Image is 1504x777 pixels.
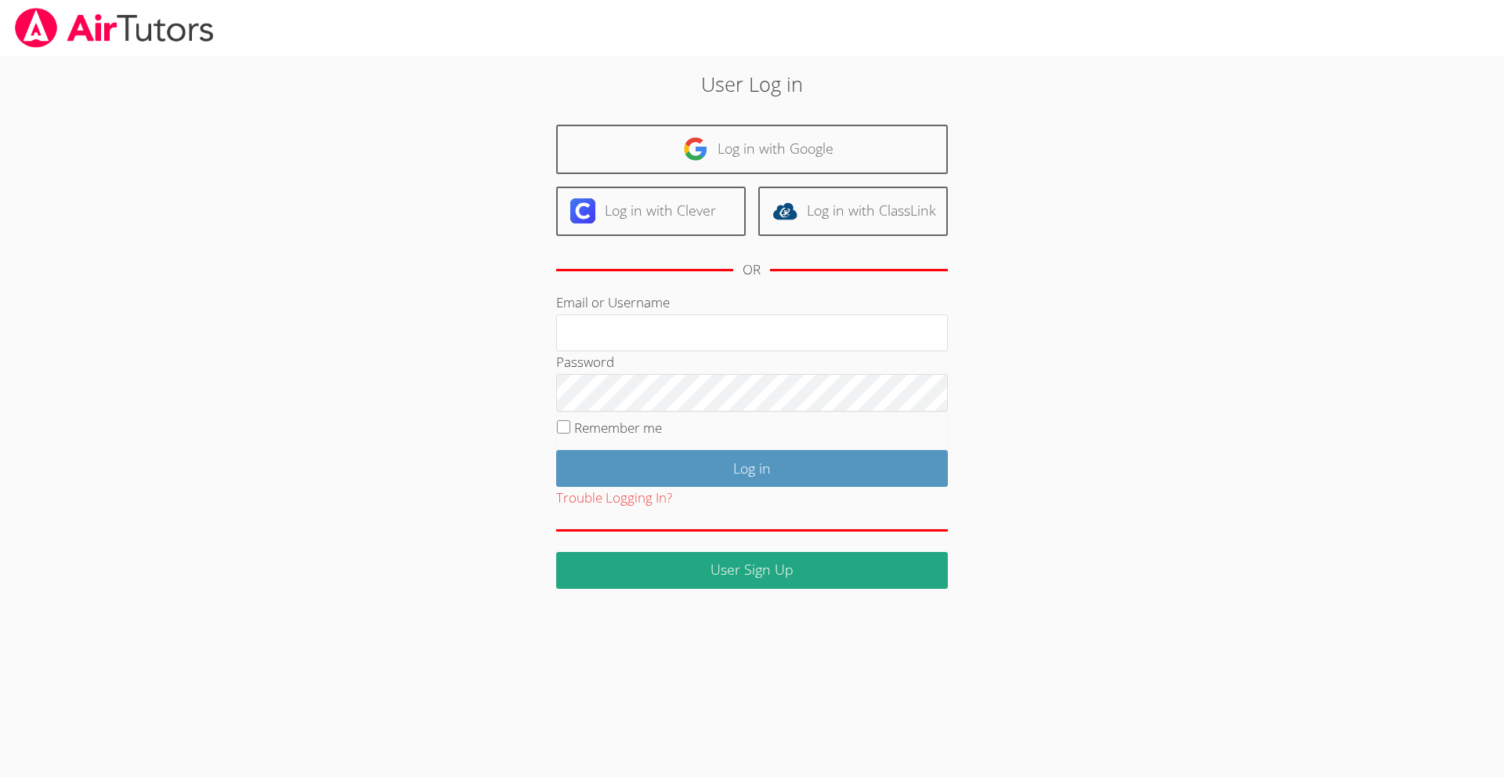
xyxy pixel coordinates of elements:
div: OR [743,259,761,281]
img: clever-logo-6eab21bc6e7a338710f1a6ff85c0baf02591cd810cc4098c63d3a4b26e2feb20.svg [570,198,595,223]
a: Log in with Clever [556,187,746,236]
a: Log in with ClassLink [758,187,948,236]
label: Email or Username [556,293,670,311]
label: Remember me [574,419,662,437]
button: Trouble Logging In? [556,487,672,510]
label: Password [556,353,614,371]
a: Log in with Google [556,125,948,174]
h2: User Log in [346,69,1159,99]
img: classlink-logo-d6bb404cc1216ec64c9a2012d9dc4662098be43eaf13dc465df04b49fa7ab582.svg [772,198,797,223]
a: User Sign Up [556,552,948,589]
img: google-logo-50288ca7cdecda66e5e0955fdab243c47b7ad437acaf1139b6f446037453330a.svg [683,136,708,162]
input: Log in [556,450,948,487]
img: airtutors_banner-c4298cdbf04f3fff15de1276eac7730deb9818008684d7c2e4769d2f7ddbe033.png [13,8,215,48]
